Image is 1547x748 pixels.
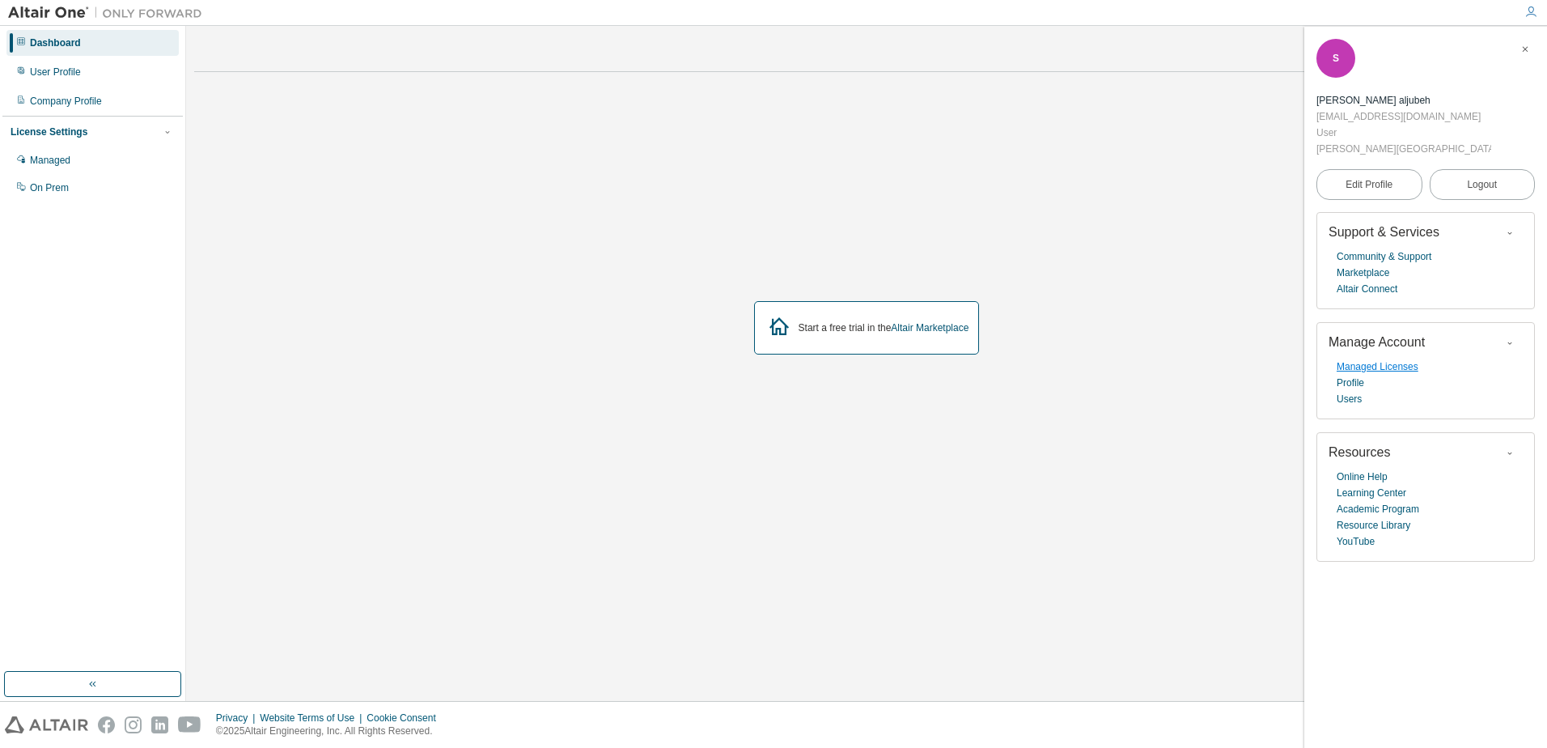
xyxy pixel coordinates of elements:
[1337,391,1362,407] a: Users
[1316,169,1422,200] a: Edit Profile
[125,716,142,733] img: instagram.svg
[216,725,446,738] p: © 2025 Altair Engineering, Inc. All Rights Reserved.
[8,5,210,21] img: Altair One
[1337,265,1389,281] a: Marketplace
[1316,92,1491,108] div: Safwat aljubeh
[1337,359,1418,375] a: Managed Licenses
[1329,335,1425,349] span: Manage Account
[1467,176,1497,193] span: Logout
[1329,445,1390,459] span: Resources
[891,322,968,334] a: Altair Marketplace
[151,716,168,733] img: linkedin.svg
[1337,281,1397,297] a: Altair Connect
[1337,375,1364,391] a: Profile
[30,36,81,49] div: Dashboard
[178,716,201,733] img: youtube.svg
[1337,469,1388,485] a: Online Help
[1346,178,1392,191] span: Edit Profile
[1329,225,1439,239] span: Support & Services
[30,181,69,194] div: On Prem
[1316,108,1491,125] div: [EMAIL_ADDRESS][DOMAIN_NAME]
[30,95,102,108] div: Company Profile
[98,716,115,733] img: facebook.svg
[1337,485,1406,501] a: Learning Center
[1430,169,1536,200] button: Logout
[1316,141,1491,157] div: [PERSON_NAME][GEOGRAPHIC_DATA]
[1337,517,1410,533] a: Resource Library
[216,712,260,725] div: Privacy
[1333,53,1339,64] span: S
[1337,533,1375,550] a: YouTube
[1316,125,1491,141] div: User
[5,716,88,733] img: altair_logo.svg
[367,712,445,725] div: Cookie Consent
[1337,249,1431,265] a: Community & Support
[799,321,969,334] div: Start a free trial in the
[260,712,367,725] div: Website Terms of Use
[1337,501,1419,517] a: Academic Program
[11,125,87,138] div: License Settings
[30,154,70,167] div: Managed
[30,66,81,79] div: User Profile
